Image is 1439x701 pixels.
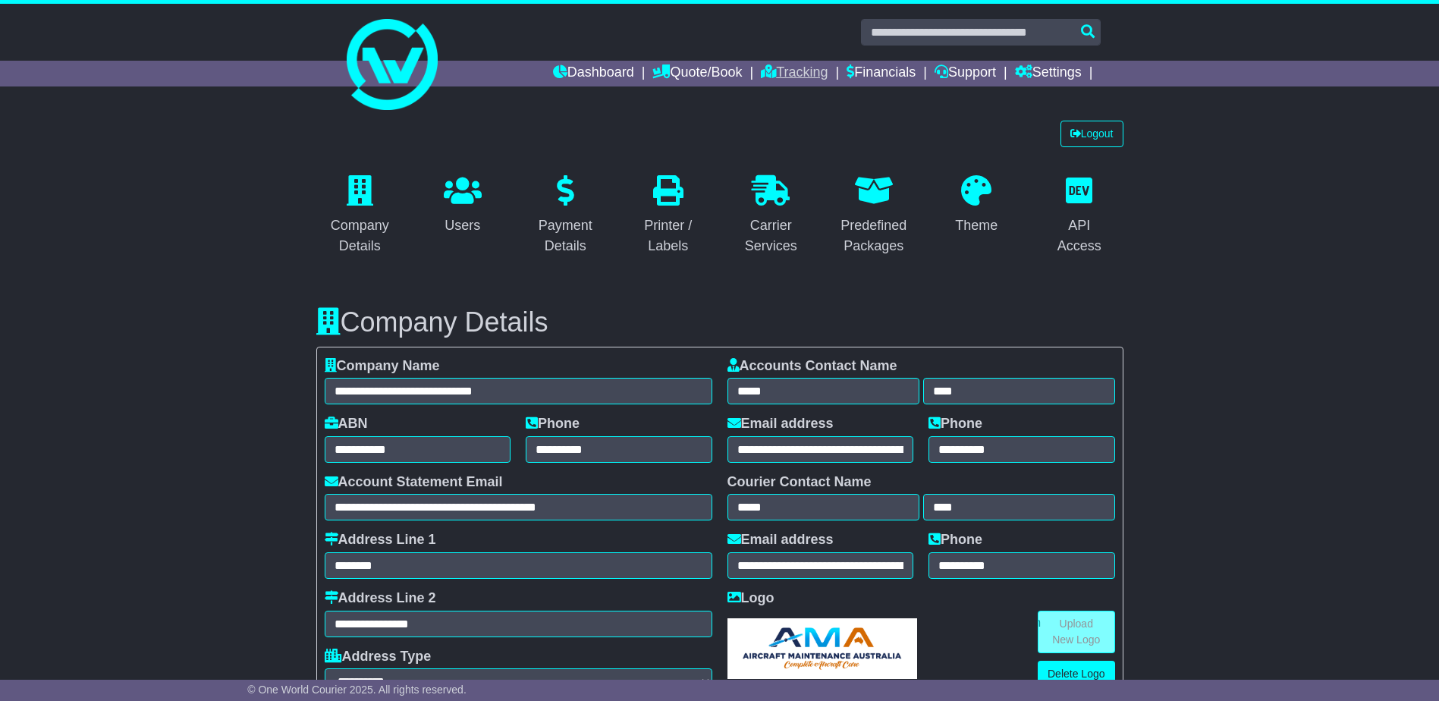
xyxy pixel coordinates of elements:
label: Phone [526,416,580,432]
label: Email address [727,532,834,549]
div: Predefined Packages [840,215,908,256]
a: Predefined Packages [830,170,918,262]
a: Tracking [761,61,828,86]
a: Upload New Logo [1038,611,1115,653]
label: Phone [928,532,982,549]
label: Accounts Contact Name [727,358,897,375]
div: API Access [1045,215,1114,256]
div: Company Details [326,215,394,256]
label: Address Line 2 [325,590,436,607]
label: Address Type [325,649,432,665]
a: Users [434,170,492,241]
h3: Company Details [316,307,1123,338]
a: Support [935,61,996,86]
label: Logo [727,590,774,607]
a: Printer / Labels [624,170,712,262]
a: Carrier Services [727,170,815,262]
label: Email address [727,416,834,432]
a: Quote/Book [652,61,742,86]
a: Dashboard [553,61,634,86]
a: Payment Details [522,170,610,262]
a: Logout [1060,121,1123,147]
div: Carrier Services [737,215,806,256]
div: Theme [955,215,998,236]
label: Address Line 1 [325,532,436,549]
a: API Access [1035,170,1123,262]
label: Courier Contact Name [727,474,872,491]
label: Account Statement Email [325,474,503,491]
label: ABN [325,416,368,432]
div: Payment Details [532,215,600,256]
label: Phone [928,416,982,432]
a: Company Details [316,170,404,262]
img: 2Q== [727,618,917,680]
a: Theme [945,170,1007,241]
span: © One World Courier 2025. All rights reserved. [247,684,467,696]
a: Settings [1015,61,1082,86]
a: Financials [847,61,916,86]
a: Delete Logo [1038,661,1115,687]
label: Company Name [325,358,440,375]
div: Printer / Labels [634,215,702,256]
div: Users [444,215,482,236]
